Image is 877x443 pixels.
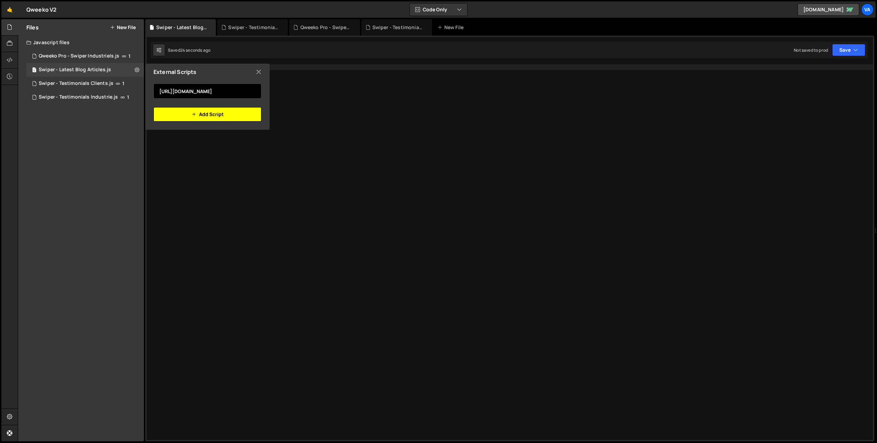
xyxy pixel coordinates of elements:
[153,107,261,122] button: Add Script
[122,81,124,86] span: 1
[39,67,111,73] div: Swiper - Latest Blog Articles.js
[228,24,280,31] div: Swiper - Testimonials Clients.js
[26,49,144,63] div: 17285/47962.js
[110,25,136,30] button: New File
[300,24,352,31] div: Qweeko Pro - Swiper Industriels.js
[437,24,466,31] div: New File
[26,63,144,77] div: 17285/48126.js
[832,44,865,56] button: Save
[26,24,39,31] h2: Files
[153,84,261,99] input: Script Url
[128,53,131,59] span: 1
[861,3,874,16] a: Va
[26,5,57,14] div: Qweeko V2
[127,94,129,100] span: 1
[39,80,113,87] div: Swiper - Testimonials Clients.js
[32,68,36,73] span: 1
[798,3,859,16] a: [DOMAIN_NAME]
[39,53,119,59] div: Qweeko Pro - Swiper Industriels.js
[156,24,208,31] div: Swiper - Latest Blog Articles.js
[26,90,144,104] div: Swiper - Testimonials Industrie.js
[410,3,467,16] button: Code Only
[153,68,197,76] h2: External Scripts
[18,36,144,49] div: Javascript files
[794,47,828,53] div: Not saved to prod
[1,1,18,18] a: 🤙
[180,47,210,53] div: 24 seconds ago
[372,24,424,31] div: Swiper - Testimonials Industrie.js
[168,47,210,53] div: Saved
[39,94,118,100] div: Swiper - Testimonials Industrie.js
[26,77,144,90] div: Swiper - Testimonials Clients.js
